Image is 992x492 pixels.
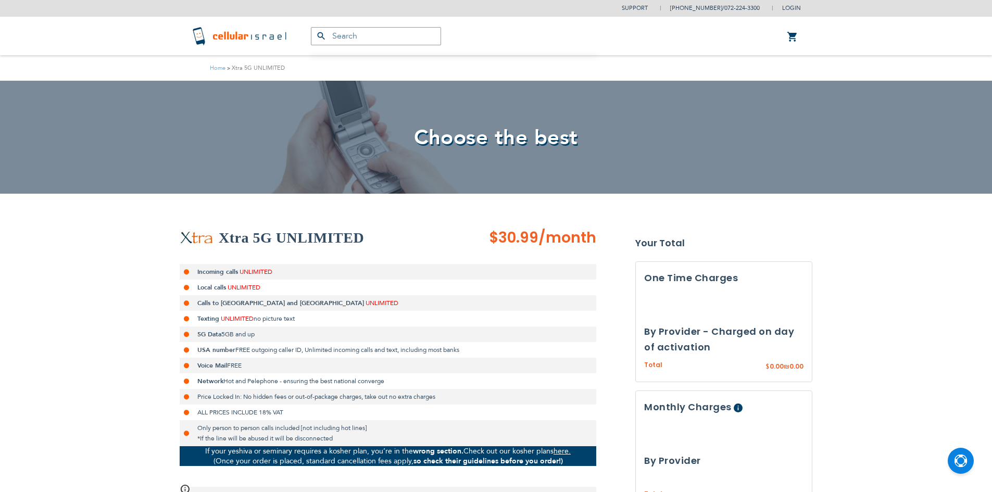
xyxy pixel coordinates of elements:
li: ALL PRICES INCLUDE 18% VAT [180,405,596,420]
strong: USA number [197,346,235,354]
span: Total [644,360,662,370]
span: UNLIMITED [228,283,260,292]
h3: One Time Charges [644,270,803,286]
input: Search [311,27,441,45]
li: Only person to person calls included [not including hot lines] *If the line will be abused it wil... [180,420,596,446]
a: here. [554,446,571,456]
a: [PHONE_NUMBER] [670,4,722,12]
span: UNLIMITED [221,314,254,323]
li: 5GB and up [180,326,596,342]
h3: By Provider [644,453,803,469]
span: Login [782,4,801,12]
strong: Voice Mail [197,361,227,370]
strong: Texting [197,314,219,323]
strong: Your Total [635,235,812,251]
p: If your yeshiva or seminary requires a kosher plan, you’re in the Check out our kosher plans (Onc... [180,446,596,466]
span: UNLIMITED [366,299,398,307]
li: / [660,1,760,16]
h2: Xtra 5G UNLIMITED [219,228,364,248]
span: $30.99 [489,228,538,248]
h3: By Provider - Charged on day of activation [644,324,803,355]
span: Hot and Pelephone - ensuring the best national converge [223,377,384,385]
span: 0.00 [789,362,803,371]
strong: Network [197,377,223,385]
strong: wrong section. [413,446,463,456]
strong: Local calls [197,283,226,292]
li: Price Locked In: No hidden fees or out-of-package charges, take out no extra charges [180,389,596,405]
strong: so check their guidelines before you order!) [413,456,563,466]
span: Help [734,403,743,412]
span: UNLIMITED [240,268,272,276]
li: Xtra 5G UNLIMITED [225,63,285,73]
strong: Calls to [GEOGRAPHIC_DATA] and [GEOGRAPHIC_DATA] [197,299,364,307]
a: Home [210,64,225,72]
a: 072-224-3300 [724,4,760,12]
span: ₪ [784,362,789,372]
a: Support [622,4,648,12]
span: $ [765,362,770,372]
span: 0.00 [770,362,784,371]
span: Monthly Charges [644,400,732,413]
img: Xtra 5G UNLIMITED [180,231,214,245]
strong: Incoming calls [197,268,238,276]
span: no picture text [254,314,295,323]
span: Choose the best [414,123,578,152]
strong: 5G Data [197,330,221,338]
span: /month [538,228,596,248]
span: FREE [227,361,242,370]
span: FREE outgoing caller ID, Unlimited incoming calls and text, including most banks [235,346,459,354]
img: Cellular Israel [192,26,290,46]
